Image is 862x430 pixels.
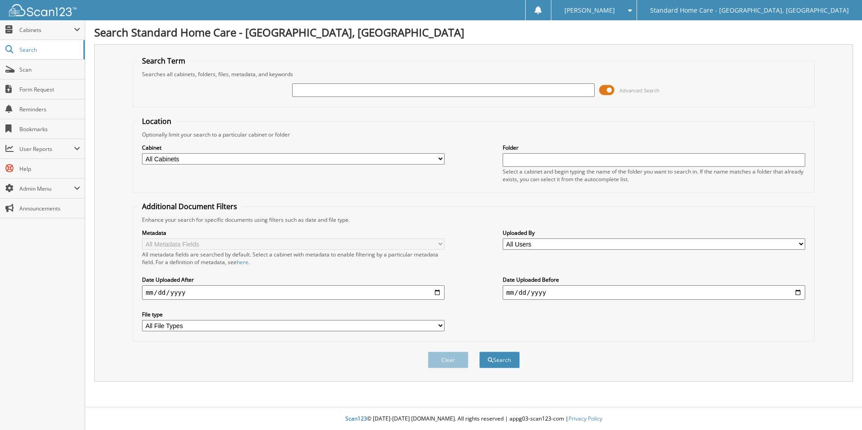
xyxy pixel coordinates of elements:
span: Scan123 [345,415,367,422]
div: © [DATE]-[DATE] [DOMAIN_NAME]. All rights reserved | appg03-scan123-com | [85,408,862,430]
img: scan123-logo-white.svg [9,4,77,16]
h1: Search Standard Home Care - [GEOGRAPHIC_DATA], [GEOGRAPHIC_DATA] [94,25,853,40]
span: Reminders [19,105,80,113]
span: Standard Home Care - [GEOGRAPHIC_DATA], [GEOGRAPHIC_DATA] [650,8,849,13]
label: Uploaded By [503,229,805,237]
div: Select a cabinet and begin typing the name of the folder you want to search in. If the name match... [503,168,805,183]
span: Scan [19,66,80,73]
label: Folder [503,144,805,151]
legend: Location [138,116,176,126]
div: Enhance your search for specific documents using filters such as date and file type. [138,216,810,224]
div: Searches all cabinets, folders, files, metadata, and keywords [138,70,810,78]
span: Form Request [19,86,80,93]
legend: Search Term [138,56,190,66]
a: Privacy Policy [569,415,602,422]
label: Cabinet [142,144,445,151]
input: start [142,285,445,300]
input: end [503,285,805,300]
button: Clear [428,352,468,368]
span: Admin Menu [19,185,74,192]
span: Advanced Search [619,87,660,94]
span: Bookmarks [19,125,80,133]
label: Metadata [142,229,445,237]
label: Date Uploaded Before [503,276,805,284]
span: User Reports [19,145,74,153]
iframe: Chat Widget [817,387,862,430]
span: Search [19,46,79,54]
span: Cabinets [19,26,74,34]
span: Announcements [19,205,80,212]
span: [PERSON_NAME] [564,8,615,13]
span: Help [19,165,80,173]
legend: Additional Document Filters [138,201,242,211]
label: File type [142,311,445,318]
div: Optionally limit your search to a particular cabinet or folder [138,131,810,138]
label: Date Uploaded After [142,276,445,284]
button: Search [479,352,520,368]
a: here [237,258,248,266]
div: All metadata fields are searched by default. Select a cabinet with metadata to enable filtering b... [142,251,445,266]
